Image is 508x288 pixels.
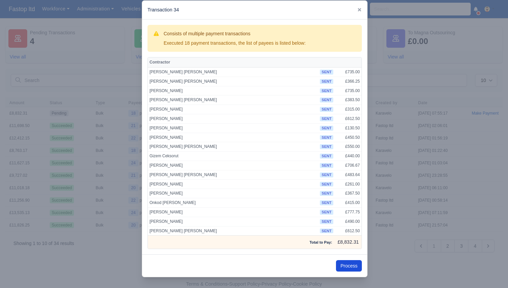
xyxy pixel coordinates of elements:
button: Process [336,260,362,272]
span: sent [320,107,333,112]
span: sent [320,163,333,168]
span: sent [320,229,333,234]
span: sent [320,135,333,140]
div: Transaction 34 [142,1,367,19]
td: £550.00 [335,142,362,152]
td: £8,832.31 [335,236,362,249]
td: £415.00 [335,198,362,208]
td: [PERSON_NAME] [148,105,318,114]
iframe: Chat Widget [474,256,508,288]
td: [PERSON_NAME] [148,189,318,198]
span: sent [320,154,333,159]
td: £612.50 [335,114,362,123]
td: £366.25 [335,77,362,86]
td: [PERSON_NAME] [PERSON_NAME] [148,67,318,77]
td: [PERSON_NAME] [148,217,318,226]
td: [PERSON_NAME] [148,123,318,133]
span: sent [320,88,333,93]
td: £440.00 [335,152,362,161]
td: £450.50 [335,133,362,142]
span: sent [320,191,333,196]
td: Gizem Ceksorut [148,152,318,161]
strong: Total to Pay: [309,240,332,244]
span: sent [320,182,333,187]
span: sent [320,126,333,131]
span: sent [320,70,333,75]
span: sent [320,172,333,177]
td: £735.00 [335,67,362,77]
span: sent [320,79,333,84]
td: £315.00 [335,105,362,114]
td: [PERSON_NAME] [148,161,318,170]
span: sent [320,219,333,224]
td: [PERSON_NAME] [148,133,318,142]
td: £490.00 [335,217,362,226]
td: £130.50 [335,123,362,133]
td: [PERSON_NAME] [148,179,318,189]
td: [PERSON_NAME] [148,86,318,95]
td: £383.50 [335,95,362,105]
span: sent [320,144,333,149]
td: £483.64 [335,170,362,179]
td: [PERSON_NAME] [PERSON_NAME] [148,226,318,236]
td: £777.75 [335,207,362,217]
h3: Consists of multiple payment transactions [164,30,306,37]
span: sent [320,116,333,121]
td: Onkod [PERSON_NAME] [148,198,318,208]
th: Contractor [148,57,318,68]
td: [PERSON_NAME] [PERSON_NAME] [148,77,318,86]
td: [PERSON_NAME] [PERSON_NAME] [148,95,318,105]
span: sent [320,97,333,102]
td: [PERSON_NAME] [148,114,318,123]
td: £367.50 [335,189,362,198]
span: sent [320,210,333,215]
td: [PERSON_NAME] [PERSON_NAME] [148,142,318,152]
td: [PERSON_NAME] [148,207,318,217]
td: [PERSON_NAME] [PERSON_NAME] [148,170,318,179]
td: £735.00 [335,86,362,95]
td: £261.00 [335,179,362,189]
td: £706.67 [335,161,362,170]
div: Executed 18 payment transactions, the list of payees is listed below: [164,40,306,46]
td: £612.50 [335,226,362,236]
span: sent [320,200,333,205]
